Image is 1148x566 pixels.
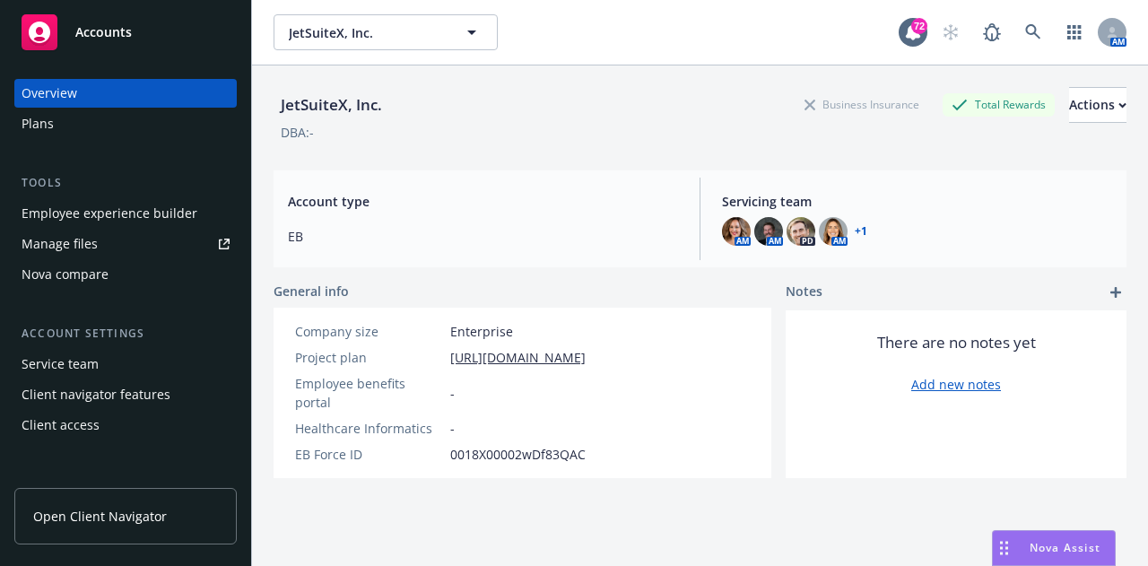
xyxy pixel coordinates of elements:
div: Account settings [14,325,237,343]
button: Actions [1069,87,1126,123]
span: Notes [786,282,822,303]
div: DBA: - [281,123,314,142]
div: Client access [22,411,100,440]
div: Company size [295,322,443,341]
a: Nova compare [14,260,237,289]
div: EB Force ID [295,445,443,464]
span: JetSuiteX, Inc. [289,23,444,42]
div: Healthcare Informatics [295,419,443,438]
div: Drag to move [993,531,1015,565]
a: Client navigator features [14,380,237,409]
span: Account type [288,192,678,211]
button: JetSuiteX, Inc. [274,14,498,50]
div: Manage files [22,230,98,258]
a: Switch app [1057,14,1092,50]
span: EB [288,227,678,246]
span: Servicing team [722,192,1112,211]
div: Actions [1069,88,1126,122]
span: Accounts [75,25,132,39]
div: Overview [22,79,77,108]
div: Service team [22,350,99,379]
span: - [450,384,455,403]
span: 0018X00002wDf83QAC [450,445,586,464]
a: Client access [14,411,237,440]
img: photo [819,217,848,246]
div: Tools [14,174,237,192]
div: Project plan [295,348,443,367]
button: Nova Assist [992,530,1116,566]
div: Plans [22,109,54,138]
span: There are no notes yet [877,332,1036,353]
span: - [450,419,455,438]
div: Total Rewards [943,93,1055,116]
div: 72 [911,18,927,34]
div: Nova compare [22,260,109,289]
a: Employee experience builder [14,199,237,228]
a: Overview [14,79,237,108]
a: Add new notes [911,375,1001,394]
div: JetSuiteX, Inc. [274,93,389,117]
a: Manage files [14,230,237,258]
a: add [1105,282,1126,303]
a: Start snowing [933,14,969,50]
a: Accounts [14,7,237,57]
a: Search [1015,14,1051,50]
img: photo [787,217,815,246]
span: General info [274,282,349,300]
div: Employee benefits portal [295,374,443,412]
a: Report a Bug [974,14,1010,50]
a: [URL][DOMAIN_NAME] [450,348,586,367]
a: Service team [14,350,237,379]
a: +1 [855,226,867,237]
span: Enterprise [450,322,513,341]
div: Business Insurance [796,93,928,116]
span: Nova Assist [1030,540,1100,555]
div: Client navigator features [22,380,170,409]
div: Employee experience builder [22,199,197,228]
a: Plans [14,109,237,138]
img: photo [722,217,751,246]
span: Open Client Navigator [33,507,167,526]
img: photo [754,217,783,246]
